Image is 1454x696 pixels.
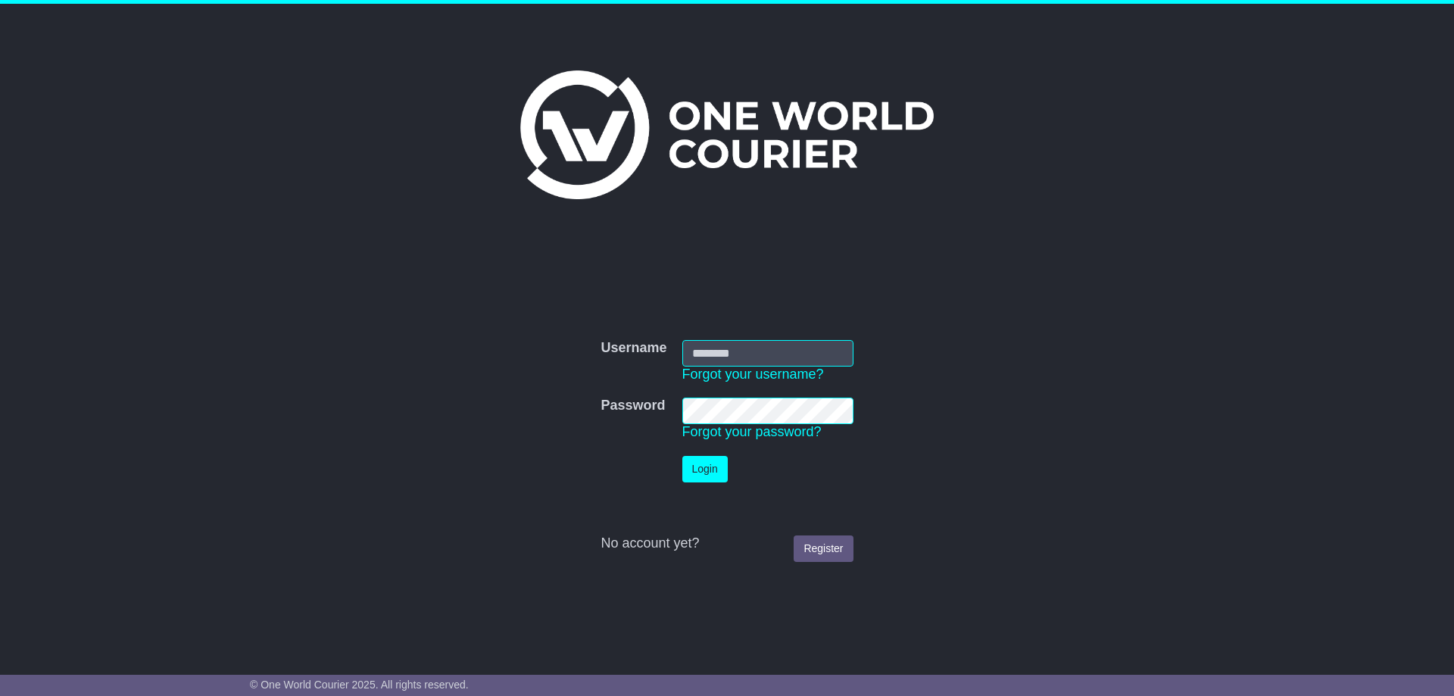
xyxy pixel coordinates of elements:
label: Username [601,340,666,357]
span: © One World Courier 2025. All rights reserved. [250,679,469,691]
label: Password [601,398,665,414]
a: Forgot your username? [682,367,824,382]
a: Register [794,535,853,562]
img: One World [520,70,934,199]
a: Forgot your password? [682,424,822,439]
button: Login [682,456,728,482]
div: No account yet? [601,535,853,552]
